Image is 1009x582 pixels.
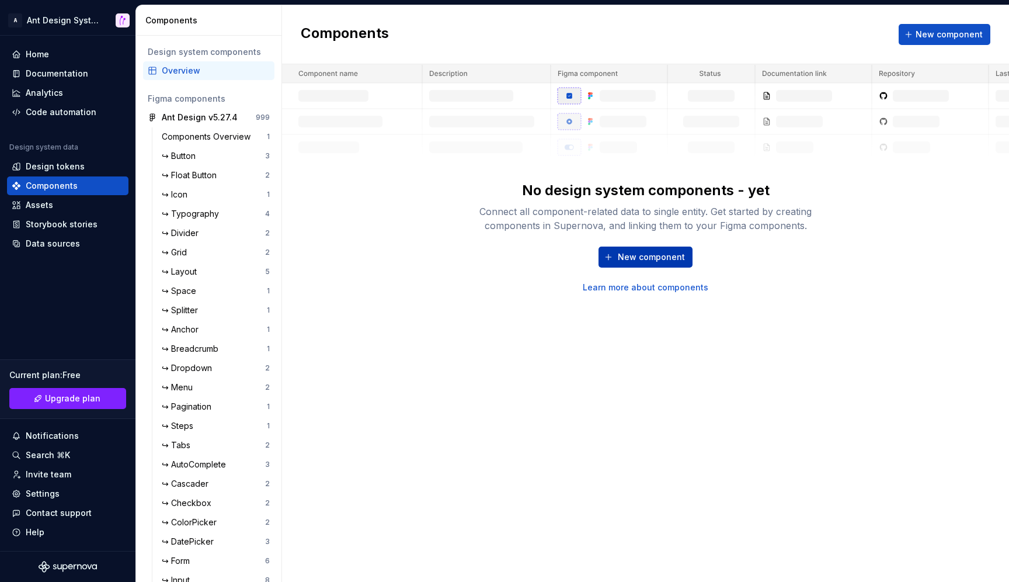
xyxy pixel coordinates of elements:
div: ↪ DatePicker [162,536,218,548]
div: Documentation [26,68,88,79]
a: Code automation [7,103,128,122]
a: Settings [7,484,128,503]
div: Settings [26,488,60,500]
div: ↪ Checkbox [162,497,216,509]
div: ↪ AutoComplete [162,459,231,470]
div: 1 [267,421,270,431]
div: 2 [265,441,270,450]
a: ↪ Dropdown2 [157,359,274,377]
a: Data sources [7,234,128,253]
div: ↪ Layout [162,266,201,278]
div: Contact support [26,507,92,519]
div: Figma components [148,93,270,105]
div: ↪ Button [162,150,200,162]
div: Design tokens [26,161,85,172]
div: 1 [267,190,270,199]
div: Search ⌘K [26,449,70,461]
button: Search ⌘K [7,446,128,465]
a: Design tokens [7,157,128,176]
a: ↪ Menu2 [157,378,274,397]
div: ↪ ColorPicker [162,517,221,528]
img: AntUIKit [116,13,130,27]
div: 2 [265,518,270,527]
a: ↪ Button3 [157,147,274,165]
a: Home [7,45,128,64]
div: Assets [26,199,53,211]
div: 1 [267,325,270,334]
a: ↪ Layout5 [157,262,274,281]
div: 2 [265,479,270,489]
div: 2 [265,383,270,392]
div: Overview [162,65,270,77]
div: ↪ Anchor [162,324,203,335]
a: Storybook stories [7,215,128,234]
div: A [8,13,22,27]
button: New component [899,24,990,45]
a: Documentation [7,64,128,83]
a: ↪ Divider2 [157,224,274,243]
span: New component [618,251,685,263]
a: Learn more about components [583,282,708,293]
div: ↪ Typography [162,208,224,220]
button: Help [7,523,128,542]
a: ↪ Space1 [157,282,274,300]
h2: Components [301,24,389,45]
div: Storybook stories [26,219,98,230]
div: 1 [267,344,270,354]
a: Overview [143,61,274,80]
div: 3 [265,537,270,546]
div: ↪ Divider [162,227,203,239]
a: ↪ Cascader2 [157,474,274,493]
div: 2 [265,498,270,508]
div: Design system components [148,46,270,58]
a: ↪ Grid2 [157,243,274,262]
div: Components [145,15,277,26]
div: 2 [265,248,270,257]
button: Contact support [7,504,128,522]
button: Upgrade plan [9,388,126,409]
a: ↪ DatePicker3 [157,532,274,551]
a: ↪ Splitter1 [157,301,274,320]
div: ↪ Space [162,285,201,297]
div: 2 [265,228,270,238]
div: Code automation [26,106,96,118]
div: Current plan : Free [9,369,126,381]
div: ↪ Menu [162,382,197,393]
a: ↪ Float Button2 [157,166,274,185]
a: ↪ Anchor1 [157,320,274,339]
div: 5 [265,267,270,276]
div: ↪ Grid [162,247,192,258]
a: ↪ AutoComplete3 [157,455,274,474]
div: Invite team [26,469,71,480]
div: 6 [265,556,270,566]
div: Ant Design System [27,15,102,26]
div: 4 [265,209,270,219]
div: ↪ Cascader [162,478,213,490]
div: ↪ Pagination [162,401,216,413]
div: Components Overview [162,131,255,143]
div: 1 [267,306,270,315]
span: New component [916,29,983,40]
a: ↪ Steps1 [157,417,274,435]
a: ↪ Icon1 [157,185,274,204]
button: AAnt Design SystemAntUIKit [2,8,133,33]
div: Design system data [9,143,78,152]
div: Analytics [26,87,63,99]
a: ↪ Breadcrumb1 [157,340,274,358]
div: 3 [265,151,270,161]
div: 2 [265,171,270,180]
div: No design system components - yet [522,181,770,200]
div: 2 [265,363,270,373]
svg: Supernova Logo [39,561,97,573]
button: New component [599,247,693,268]
div: ↪ Breadcrumb [162,343,223,355]
span: Upgrade plan [45,393,100,404]
div: 1 [267,286,270,296]
div: 1 [267,402,270,411]
a: ↪ Form6 [157,552,274,570]
div: Home [26,49,49,60]
a: Components [7,176,128,195]
div: Components [26,180,78,192]
a: Invite team [7,465,128,484]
